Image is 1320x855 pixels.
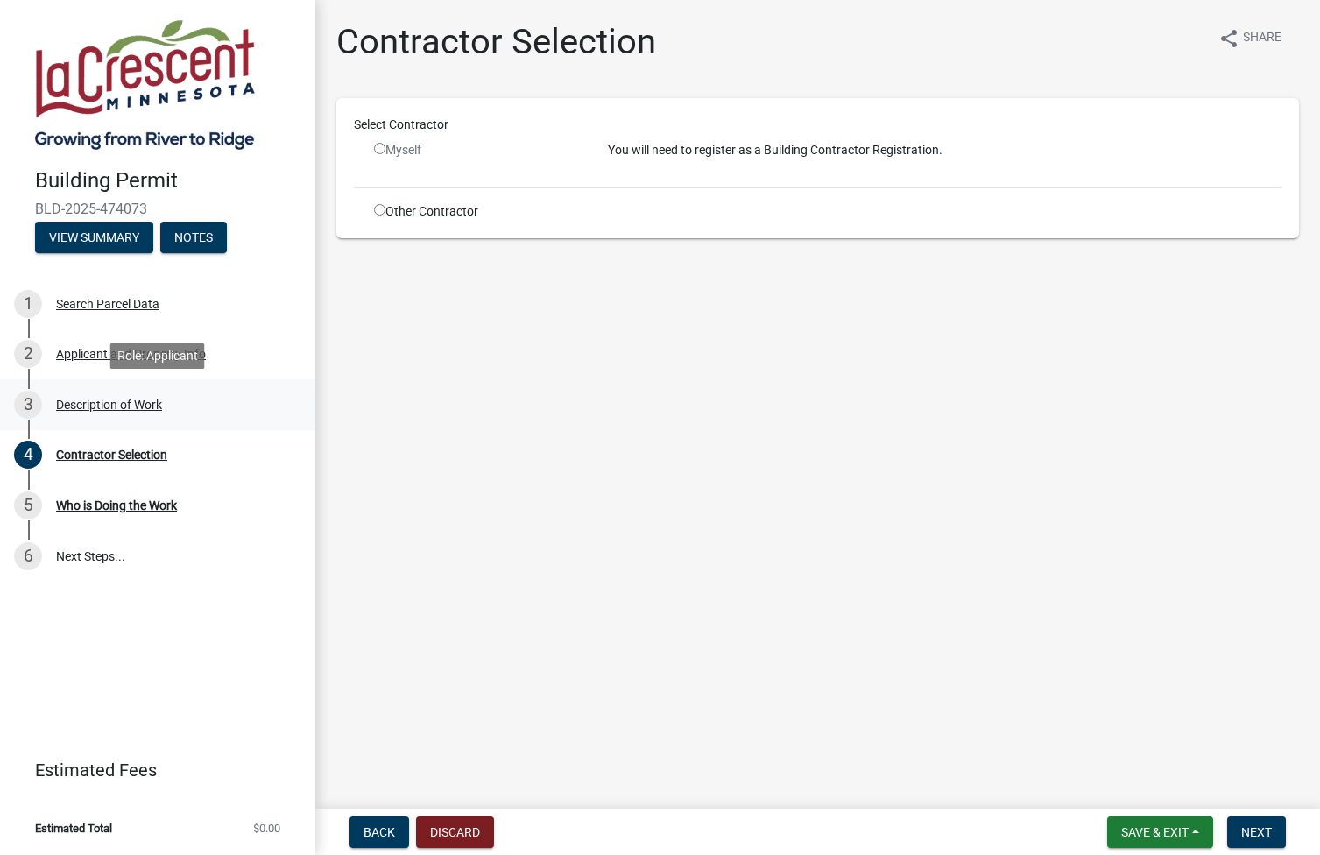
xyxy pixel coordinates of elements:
[336,21,656,63] h1: Contractor Selection
[14,753,287,788] a: Estimated Fees
[14,491,42,519] div: 5
[56,449,167,461] div: Contractor Selection
[56,298,159,310] div: Search Parcel Data
[14,542,42,570] div: 6
[35,231,153,245] wm-modal-confirm: Summary
[349,816,409,848] button: Back
[1218,28,1239,49] i: share
[341,116,1295,134] div: Select Contractor
[14,391,42,419] div: 3
[56,348,206,360] div: Applicant and Property Info
[56,499,177,512] div: Who is Doing the Work
[14,340,42,368] div: 2
[110,343,205,369] div: Role: Applicant
[14,441,42,469] div: 4
[1241,825,1272,839] span: Next
[608,141,1282,159] p: You will need to register as a Building Contractor Registration.
[14,290,42,318] div: 1
[416,816,494,848] button: Discard
[56,399,162,411] div: Description of Work
[35,18,255,150] img: City of La Crescent, Minnesota
[35,168,301,194] h4: Building Permit
[1121,825,1189,839] span: Save & Exit
[1107,816,1213,848] button: Save & Exit
[253,823,280,834] span: $0.00
[361,202,595,221] div: Other Contractor
[364,825,395,839] span: Back
[374,141,582,159] div: Myself
[160,222,227,253] button: Notes
[35,201,280,217] span: BLD-2025-474073
[160,231,227,245] wm-modal-confirm: Notes
[1204,21,1295,55] button: shareShare
[35,222,153,253] button: View Summary
[35,823,112,834] span: Estimated Total
[1227,816,1286,848] button: Next
[1243,28,1281,49] span: Share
